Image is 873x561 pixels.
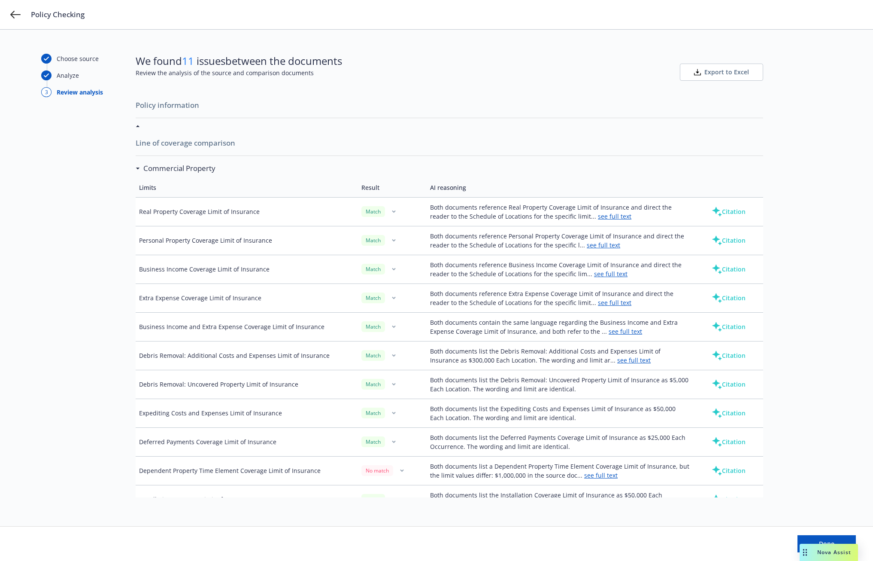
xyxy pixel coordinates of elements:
[136,163,215,174] div: Commercial Property
[358,178,427,198] td: Result
[698,433,759,451] button: Citation
[817,549,851,556] span: Nova Assist
[136,485,358,514] td: Installation Coverage Limit of Insurance
[698,290,759,307] button: Citation
[427,284,694,312] td: Both documents reference Extra Expense Coverage Limit of Insurance and direct the reader to the S...
[598,299,631,307] a: see full text
[361,436,385,447] div: Match
[698,203,759,220] button: Citation
[361,235,385,246] div: Match
[427,341,694,370] td: Both documents list the Debris Removal: Additional Costs and Expenses Limit of Insurance as $300,...
[698,232,759,249] button: Citation
[698,376,759,393] button: Citation
[136,68,342,77] span: Review the analysis of the source and comparison documents
[698,405,759,422] button: Citation
[609,327,642,335] a: see full text
[704,68,749,76] span: Export to Excel
[361,465,393,476] div: No match
[427,370,694,399] td: Both documents list the Debris Removal: Uncovered Property Limit of Insurance as $5,000 Each Loca...
[143,163,215,174] h3: Commercial Property
[427,197,694,226] td: Both documents reference Real Property Coverage Limit of Insurance and direct the reader to the S...
[680,64,763,81] button: Export to Excel
[617,356,651,364] a: see full text
[361,206,385,217] div: Match
[136,134,763,152] span: Line of coverage comparison
[136,341,358,370] td: Debris Removal: Additional Costs and Expenses Limit of Insurance
[31,9,85,20] span: Policy Checking
[41,87,52,97] div: 3
[698,462,759,479] button: Citation
[427,485,694,514] td: Both documents list the Installation Coverage Limit of Insurance as $50,000 Each Occurrence. The ...
[136,312,358,341] td: Business Income and Extra Expense Coverage Limit of Insurance
[136,54,342,68] span: We found issues between the documents
[594,270,627,278] a: see full text
[361,494,385,505] div: Match
[361,350,385,361] div: Match
[800,544,858,561] button: Nova Assist
[136,427,358,456] td: Deferred Payments Coverage Limit of Insurance
[698,318,759,335] button: Citation
[57,88,103,97] div: Review analysis
[136,178,358,198] td: Limits
[427,456,694,485] td: Both documents list a Dependent Property Time Element Coverage Limit of Insurance, but the limit ...
[136,370,358,399] td: Debris Removal: Uncovered Property Limit of Insurance
[427,399,694,427] td: Both documents list the Expediting Costs and Expenses Limit of Insurance as $50,000 Each Location...
[797,535,856,552] button: Done
[57,54,99,63] div: Choose source
[361,379,385,390] div: Match
[136,456,358,485] td: Dependent Property Time Element Coverage Limit of Insurance
[136,284,358,312] td: Extra Expense Coverage Limit of Insurance
[361,321,385,332] div: Match
[361,293,385,303] div: Match
[698,261,759,278] button: Citation
[427,255,694,284] td: Both documents reference Business Income Coverage Limit of Insurance and direct the reader to the...
[427,226,694,255] td: Both documents reference Personal Property Coverage Limit of Insurance and direct the reader to t...
[136,399,358,427] td: Expediting Costs and Expenses Limit of Insurance
[698,347,759,364] button: Citation
[587,241,620,249] a: see full text
[182,54,194,68] span: 11
[136,226,358,255] td: Personal Property Coverage Limit of Insurance
[598,212,631,220] a: see full text
[698,491,759,508] button: Citation
[800,544,810,561] div: Drag to move
[427,312,694,341] td: Both documents contain the same language regarding the Business Income and Extra Expense Coverage...
[136,96,763,114] span: Policy information
[361,264,385,274] div: Match
[819,540,834,548] span: Done
[136,255,358,284] td: Business Income Coverage Limit of Insurance
[427,427,694,456] td: Both documents list the Deferred Payments Coverage Limit of Insurance as $25,000 Each Occurrence....
[584,471,618,479] a: see full text
[361,408,385,418] div: Match
[427,178,694,198] td: AI reasoning
[136,197,358,226] td: Real Property Coverage Limit of Insurance
[57,71,79,80] div: Analyze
